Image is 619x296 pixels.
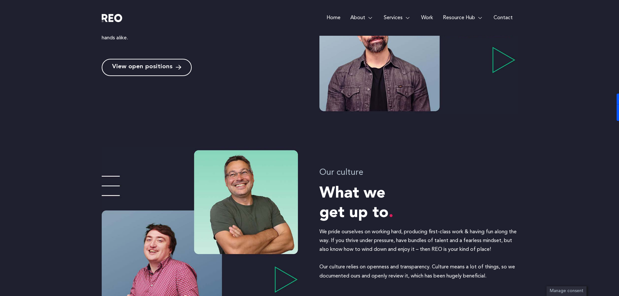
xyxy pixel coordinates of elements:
h4: Our culture [319,166,518,179]
span: Manage consent [550,289,583,293]
a: View open positions [102,59,192,76]
span: What we get up to [319,186,393,221]
span: We pride ourselves on working hard, producing first-class work & having fun along the way. If you... [319,229,518,279]
span: View open positions [112,64,173,71]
